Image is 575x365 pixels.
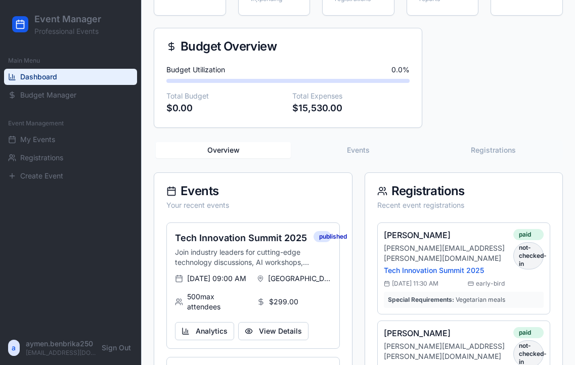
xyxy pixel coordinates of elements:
button: My Events [4,131,137,148]
p: $15,530.00 [292,101,410,115]
span: Budget Utilization [166,65,225,75]
div: Recent event registrations [377,200,551,210]
span: 500 max attendees [187,292,249,312]
p: [PERSON_NAME][EMAIL_ADDRESS][PERSON_NAME][DOMAIN_NAME] [384,243,513,263]
span: a [12,343,16,353]
button: Registrations [426,142,561,158]
p: $0.00 [166,101,284,115]
p: Tech Innovation Summit 2025 [384,265,513,276]
div: published [314,231,331,242]
p: [EMAIL_ADDRESS][DOMAIN_NAME] [26,349,100,357]
div: Event Management [4,115,137,131]
div: Your recent events [166,200,340,210]
span: [DATE] 09:00 AM [187,273,246,284]
span: [DATE] 11:30 AM [392,280,438,288]
button: Events [291,142,426,158]
p: [PERSON_NAME][EMAIL_ADDRESS][PERSON_NAME][DOMAIN_NAME] [384,341,513,361]
span: Budget Manager [20,90,76,100]
div: Events [166,185,340,197]
p: Professional Events [34,26,101,36]
span: $299.00 [269,297,298,307]
button: Sign Out [100,339,133,357]
strong: Special Requirements: [388,296,454,303]
h5: [PERSON_NAME] [384,327,513,339]
div: Registrations [377,185,551,197]
span: My Events [20,134,55,145]
span: Registrations [20,153,63,163]
span: Dashboard [20,72,57,82]
h4: Tech Innovation Summit 2025 [175,231,314,245]
button: View Details [238,322,308,340]
div: Budget Overview [166,40,410,53]
div: paid [513,327,544,338]
p: Total Budget [166,91,284,101]
span: [GEOGRAPHIC_DATA] [268,273,331,284]
h2: Event Manager [34,12,101,26]
a: Dashboard [4,69,137,85]
p: Vegetarian meals [384,292,544,308]
p: Total Expenses [292,91,410,101]
span: early-bird [476,280,505,288]
div: not-checked-in [513,242,544,269]
span: 0.0 % [391,65,410,75]
button: Create Event [4,168,137,184]
button: Registrations [4,150,137,166]
h5: [PERSON_NAME] [384,229,513,241]
span: Create Event [20,171,63,181]
button: Analytics [175,322,234,340]
div: paid [513,229,544,240]
p: aymen.benbrika250 [26,339,100,349]
button: Overview [156,142,291,158]
a: Budget Manager [4,87,137,103]
p: Join industry leaders for cutting-edge technology discussions, AI workshops, and networking oppor... [175,247,314,267]
div: Main Menu [4,53,137,69]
